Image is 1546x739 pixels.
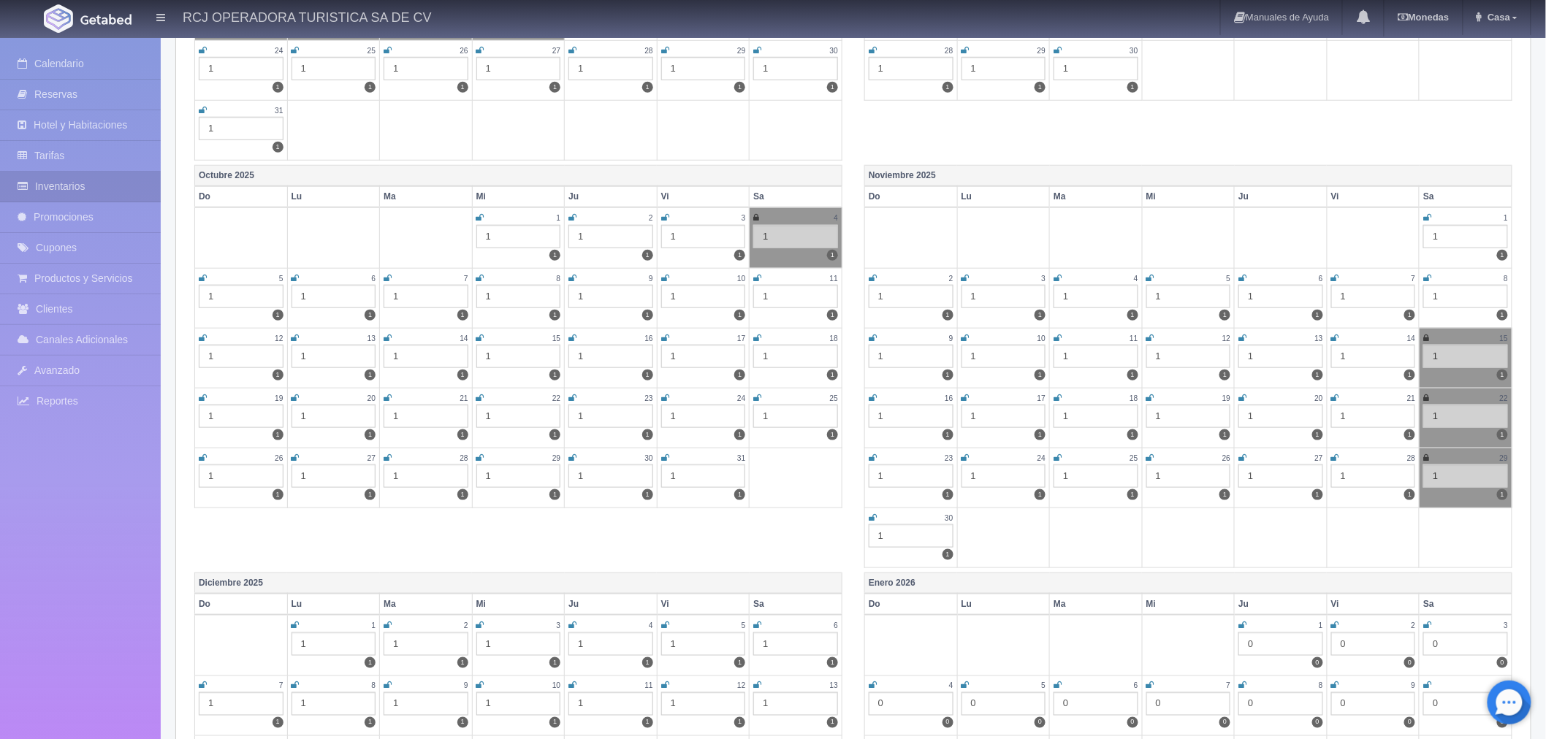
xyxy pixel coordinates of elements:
th: Ma [380,594,473,615]
label: 1 [642,489,653,500]
label: 1 [642,82,653,93]
label: 1 [827,310,838,321]
small: 4 [834,214,838,222]
small: 23 [644,394,652,402]
div: 0 [1238,632,1323,656]
label: 1 [273,717,283,728]
div: 1 [476,225,561,248]
small: 18 [830,334,838,342]
label: 1 [457,489,468,500]
label: 1 [734,310,745,321]
label: 1 [827,717,838,728]
small: 25 [830,394,838,402]
div: 0 [1238,692,1323,716]
th: Sa [1420,186,1512,207]
small: 20 [1314,394,1322,402]
label: 1 [457,657,468,668]
div: 1 [199,345,283,368]
div: 1 [661,405,746,428]
small: 29 [1037,47,1046,55]
div: 0 [962,692,1046,716]
label: 1 [827,369,838,380]
div: 1 [384,405,468,428]
div: 1 [869,345,953,368]
small: 28 [644,47,652,55]
small: 2 [949,275,953,283]
div: 1 [1331,345,1416,368]
th: Sa [750,594,842,615]
th: Sa [1420,594,1512,615]
div: 1 [661,345,746,368]
label: 0 [943,717,953,728]
label: 1 [1035,82,1046,93]
th: Ju [565,594,658,615]
div: 1 [199,57,283,80]
div: 1 [1146,285,1231,308]
div: 0 [1423,632,1508,656]
label: 0 [1127,717,1138,728]
label: 1 [734,82,745,93]
th: Mi [472,186,565,207]
div: 1 [1238,285,1323,308]
div: 1 [1054,57,1138,80]
div: 1 [661,632,746,656]
small: 5 [279,275,283,283]
div: 1 [292,285,376,308]
small: 2 [464,621,468,629]
small: 24 [737,394,745,402]
div: 1 [476,464,561,488]
label: 1 [827,429,838,440]
label: 1 [1035,429,1046,440]
label: 1 [457,717,468,728]
small: 10 [737,275,745,283]
small: 17 [1037,394,1046,402]
th: Sa [750,186,842,207]
div: 0 [1423,692,1508,716]
th: Diciembre 2025 [195,573,842,594]
th: Noviembre 2025 [865,166,1512,187]
th: Enero 2026 [865,573,1512,594]
div: 1 [1054,345,1138,368]
small: 15 [552,334,560,342]
label: 1 [642,657,653,668]
label: 1 [549,310,560,321]
div: 1 [1054,285,1138,308]
label: 1 [457,310,468,321]
th: Ma [1050,186,1143,207]
th: Do [195,594,288,615]
label: 1 [943,369,953,380]
small: 27 [1314,454,1322,462]
label: 1 [1497,310,1508,321]
small: 4 [1134,275,1138,283]
small: 9 [649,275,653,283]
label: 1 [943,489,953,500]
label: 1 [1127,489,1138,500]
small: 22 [552,394,560,402]
div: 1 [199,692,283,716]
label: 1 [457,82,468,93]
label: 1 [943,549,953,560]
div: 1 [384,345,468,368]
div: 1 [1054,405,1138,428]
label: 1 [549,429,560,440]
label: 1 [549,82,560,93]
div: 1 [384,692,468,716]
label: 1 [365,310,376,321]
label: 1 [273,82,283,93]
div: 1 [384,285,468,308]
label: 1 [943,429,953,440]
label: 1 [1497,489,1508,500]
div: 1 [1238,405,1323,428]
label: 1 [827,82,838,93]
label: 1 [734,657,745,668]
div: 1 [292,692,376,716]
div: 1 [568,57,653,80]
label: 1 [1497,369,1508,380]
small: 20 [368,394,376,402]
small: 28 [945,47,953,55]
small: 13 [1314,334,1322,342]
label: 1 [457,429,468,440]
label: 1 [943,310,953,321]
label: 0 [1035,717,1046,728]
label: 1 [734,250,745,261]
